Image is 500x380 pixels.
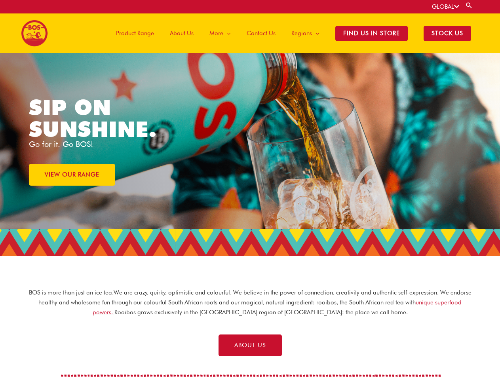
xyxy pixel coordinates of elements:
[93,299,462,316] a: unique superfood powers.
[29,288,472,317] p: BOS is more than just an ice tea. We are crazy, quirky, optimistic and colourful. We believe in t...
[327,13,416,53] a: Find Us in Store
[247,21,276,45] span: Contact Us
[424,26,471,41] span: STOCK US
[29,140,250,148] p: Go for it. Go BOS!
[116,21,154,45] span: Product Range
[335,26,408,41] span: Find Us in Store
[239,13,283,53] a: Contact Us
[209,21,223,45] span: More
[465,2,473,9] a: Search button
[170,21,194,45] span: About Us
[29,97,190,140] h1: SIP ON SUNSHINE.
[29,164,115,186] a: VIEW OUR RANGE
[219,334,282,356] a: ABOUT US
[102,13,479,53] nav: Site Navigation
[162,13,202,53] a: About Us
[432,3,459,10] a: GLOBAL
[234,342,266,348] span: ABOUT US
[21,20,48,47] img: BOS logo finals-200px
[283,13,327,53] a: Regions
[291,21,312,45] span: Regions
[45,172,99,178] span: VIEW OUR RANGE
[108,13,162,53] a: Product Range
[202,13,239,53] a: More
[416,13,479,53] a: STOCK US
